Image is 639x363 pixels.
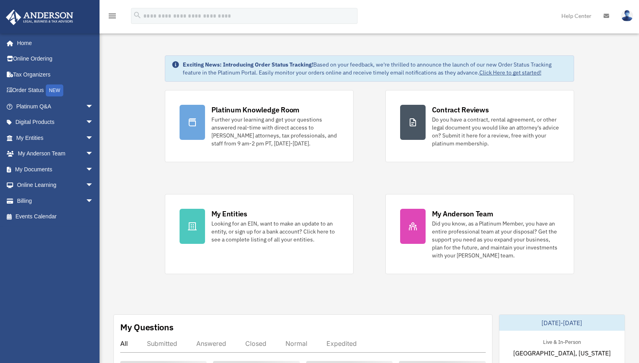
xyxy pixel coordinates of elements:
[621,10,633,22] img: User Pic
[285,339,307,347] div: Normal
[4,10,76,25] img: Anderson Advisors Platinum Portal
[86,114,102,131] span: arrow_drop_down
[6,51,106,67] a: Online Ordering
[211,220,339,243] div: Looking for an EIN, want to make an update to an entity, or sign up for a bank account? Click her...
[86,161,102,178] span: arrow_drop_down
[147,339,177,347] div: Submitted
[211,105,300,115] div: Platinum Knowledge Room
[120,321,174,333] div: My Questions
[165,194,354,274] a: My Entities Looking for an EIN, want to make an update to an entity, or sign up for a bank accoun...
[479,69,541,76] a: Click Here to get started!
[6,82,106,99] a: Order StatusNEW
[196,339,226,347] div: Answered
[120,339,128,347] div: All
[385,194,574,274] a: My Anderson Team Did you know, as a Platinum Member, you have an entire professional team at your...
[86,177,102,194] span: arrow_drop_down
[6,114,106,130] a: Digital Productsarrow_drop_down
[183,61,313,68] strong: Exciting News: Introducing Order Status Tracking!
[6,35,102,51] a: Home
[6,177,106,193] a: Online Learningarrow_drop_down
[499,315,625,331] div: [DATE]-[DATE]
[86,193,102,209] span: arrow_drop_down
[86,98,102,115] span: arrow_drop_down
[6,98,106,114] a: Platinum Q&Aarrow_drop_down
[165,90,354,162] a: Platinum Knowledge Room Further your learning and get your questions answered real-time with dire...
[107,14,117,21] a: menu
[513,348,611,358] span: [GEOGRAPHIC_DATA], [US_STATE]
[6,130,106,146] a: My Entitiesarrow_drop_down
[432,220,559,259] div: Did you know, as a Platinum Member, you have an entire professional team at your disposal? Get th...
[326,339,357,347] div: Expedited
[6,193,106,209] a: Billingarrow_drop_down
[6,209,106,225] a: Events Calendar
[6,67,106,82] a: Tax Organizers
[432,209,493,219] div: My Anderson Team
[6,146,106,162] a: My Anderson Teamarrow_drop_down
[537,337,587,345] div: Live & In-Person
[6,161,106,177] a: My Documentsarrow_drop_down
[46,84,63,96] div: NEW
[385,90,574,162] a: Contract Reviews Do you have a contract, rental agreement, or other legal document you would like...
[211,209,247,219] div: My Entities
[432,116,559,147] div: Do you have a contract, rental agreement, or other legal document you would like an attorney's ad...
[133,11,142,20] i: search
[183,61,567,77] div: Based on your feedback, we're thrilled to announce the launch of our new Order Status Tracking fe...
[86,130,102,146] span: arrow_drop_down
[107,11,117,21] i: menu
[211,116,339,147] div: Further your learning and get your questions answered real-time with direct access to [PERSON_NAM...
[245,339,266,347] div: Closed
[86,146,102,162] span: arrow_drop_down
[432,105,489,115] div: Contract Reviews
